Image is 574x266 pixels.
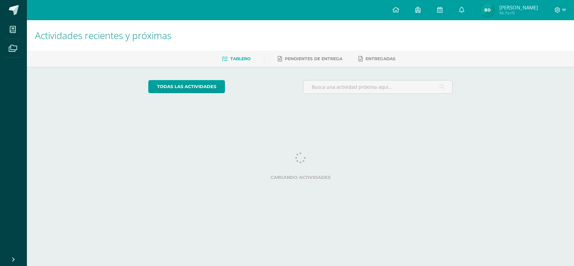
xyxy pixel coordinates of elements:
[35,29,171,42] span: Actividades recientes y próximas
[499,10,538,16] span: Mi Perfil
[278,53,342,64] a: Pendientes de entrega
[366,56,395,61] span: Entregadas
[358,53,395,64] a: Entregadas
[499,4,538,11] span: [PERSON_NAME]
[148,175,453,180] label: Cargando actividades
[303,80,452,93] input: Busca una actividad próxima aquí...
[148,80,225,93] a: todas las Actividades
[481,3,494,17] img: 4ab8d18ff3edfe9ce56531832e567fab.png
[230,56,251,61] span: Tablero
[222,53,251,64] a: Tablero
[285,56,342,61] span: Pendientes de entrega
